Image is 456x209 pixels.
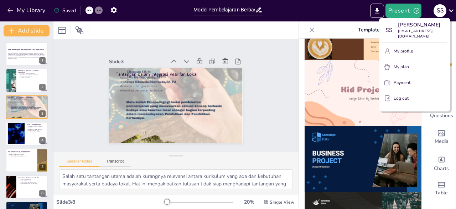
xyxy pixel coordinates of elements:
div: s s [382,24,395,37]
button: My plan [382,61,447,73]
p: Log out [394,95,409,101]
button: Payment [382,77,447,88]
p: [PERSON_NAME] [398,21,447,29]
button: Log out [382,93,447,104]
p: Payment [394,79,410,86]
button: My profile [382,45,447,57]
p: My profile [394,48,413,54]
p: My plan [394,64,409,70]
p: [EMAIL_ADDRESS][DOMAIN_NAME] [398,29,447,39]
